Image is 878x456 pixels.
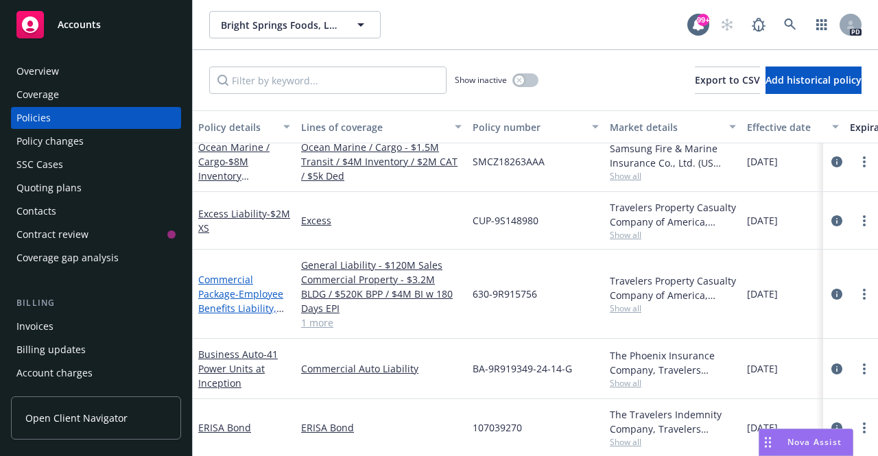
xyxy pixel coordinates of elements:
span: Accounts [58,19,101,30]
button: Lines of coverage [296,110,467,143]
button: Add historical policy [766,67,862,94]
span: SMCZ18263AAA [473,154,545,169]
a: Policy changes [11,130,181,152]
a: Invoices [11,315,181,337]
div: Policy number [473,120,584,134]
span: CUP-9S148980 [473,213,538,228]
a: Report a Bug [745,11,772,38]
div: Policy details [198,120,275,134]
a: Commercial Package [198,273,286,416]
a: Policies [11,107,181,129]
a: circleInformation [829,361,845,377]
div: Market details [610,120,721,134]
span: Show all [610,436,736,448]
div: Billing updates [16,339,86,361]
div: Policy changes [16,130,84,152]
a: Quoting plans [11,177,181,199]
div: Travelers Property Casualty Company of America, Travelers Insurance [610,274,736,302]
button: Policy number [467,110,604,143]
button: Effective date [741,110,844,143]
span: [DATE] [747,361,778,376]
div: Billing [11,296,181,310]
button: Nova Assist [759,429,853,456]
a: Contract review [11,224,181,245]
a: Coverage gap analysis [11,247,181,269]
div: Account charges [16,362,93,384]
span: Bright Springs Foods, LLC [221,18,340,32]
a: Contacts [11,200,181,222]
span: [DATE] [747,420,778,435]
button: Market details [604,110,741,143]
div: Samsung Fire & Marine Insurance Co., Ltd. (US Branch), Canopius Group Limited [610,141,736,170]
span: - 41 Power Units at Inception [198,348,278,389]
a: General Liability - $120M Sales [301,258,462,272]
span: [DATE] [747,154,778,169]
div: Coverage [16,84,59,106]
a: Excess [301,213,462,228]
span: 107039270 [473,420,522,435]
div: Lines of coverage [301,120,447,134]
button: Policy details [193,110,296,143]
span: Add historical policy [766,73,862,86]
a: more [856,361,873,377]
span: - $8M Inventory scheduled [198,155,249,197]
input: Filter by keyword... [209,67,447,94]
a: circleInformation [829,213,845,229]
span: Show all [610,302,736,314]
div: Coverage gap analysis [16,247,119,269]
span: - $2M XS [198,207,290,235]
div: Quoting plans [16,177,82,199]
a: Excess Liability [198,207,290,235]
span: [DATE] [747,287,778,301]
button: Export to CSV [695,67,760,94]
div: Contract review [16,224,88,245]
span: Show all [610,229,736,241]
div: Drag to move [759,429,776,455]
div: Invoices [16,315,54,337]
a: SSC Cases [11,154,181,176]
span: [DATE] [747,213,778,228]
a: circleInformation [829,420,845,436]
a: ERISA Bond [301,420,462,435]
a: ERISA Bond [198,421,251,434]
span: BA-9R919349-24-14-G [473,361,572,376]
div: Travelers Property Casualty Company of America, Travelers Insurance [610,200,736,229]
a: Search [776,11,804,38]
a: more [856,154,873,170]
button: Bright Springs Foods, LLC [209,11,381,38]
div: SSC Cases [16,154,63,176]
a: Switch app [808,11,835,38]
a: more [856,286,873,302]
span: Show all [610,170,736,182]
span: Nova Assist [787,436,842,448]
div: Effective date [747,120,824,134]
div: The Phoenix Insurance Company, Travelers Insurance [610,348,736,377]
a: Accounts [11,5,181,44]
span: Show all [610,377,736,389]
div: Contacts [16,200,56,222]
div: Overview [16,60,59,82]
a: more [856,420,873,436]
a: Commercial Auto Liability [301,361,462,376]
div: The Travelers Indemnity Company, Travelers Insurance [610,407,736,436]
a: Coverage [11,84,181,106]
a: Business Auto [198,348,278,389]
div: 99+ [697,14,709,26]
span: - Employee Benefits Liability, Commercial Property - $3.2M BLDG / $520K BPP / $4M BI w 180 Days E... [198,287,286,416]
a: circleInformation [829,154,845,170]
a: circleInformation [829,286,845,302]
a: Commercial Property - $3.2M BLDG / $520K BPP / $4M BI w 180 Days EPI [301,272,462,315]
a: Account charges [11,362,181,384]
span: Open Client Navigator [25,411,128,425]
span: Export to CSV [695,73,760,86]
a: Ocean Marine / Cargo - $1.5M Transit / $4M Inventory / $2M CAT / $5k Ded [301,140,462,183]
div: Policies [16,107,51,129]
span: 630-9R915756 [473,287,537,301]
a: Start snowing [713,11,741,38]
a: more [856,213,873,229]
a: Overview [11,60,181,82]
span: Show inactive [455,74,507,86]
a: Billing updates [11,339,181,361]
a: 1 more [301,315,462,330]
